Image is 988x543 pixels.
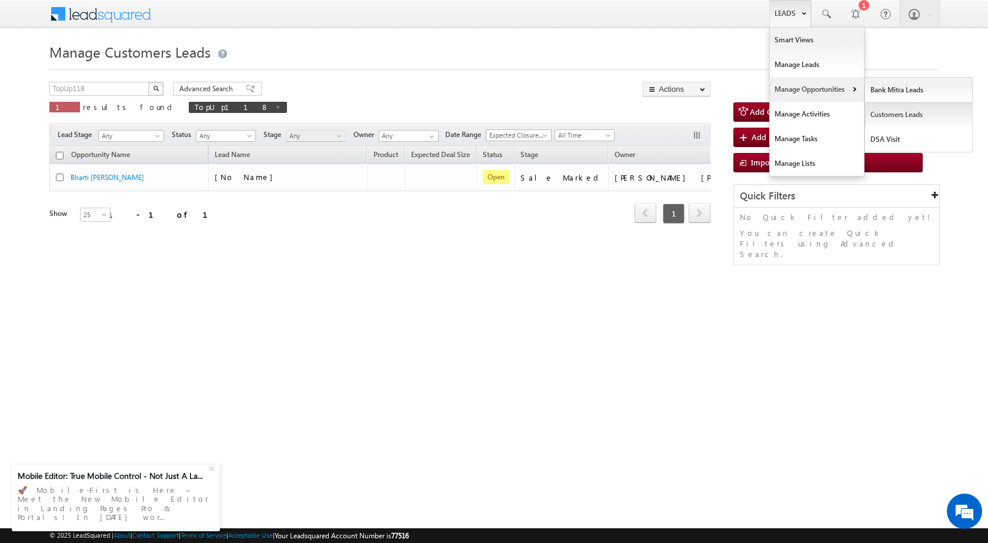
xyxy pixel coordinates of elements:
div: Show [49,208,71,219]
span: Product [373,150,398,159]
div: Mobile Editor: True Mobile Control - Not Just A La... [18,471,207,481]
textarea: Type your message and hit 'Enter' [15,109,215,352]
span: 1 [55,102,74,112]
a: DSA Visit [865,127,973,152]
span: All Time [555,130,611,141]
span: 77516 [391,531,409,540]
span: Any [99,131,160,141]
span: Date Range [445,129,486,140]
a: Any [98,130,164,142]
span: Manage Customers Leads [49,42,211,61]
a: Contact Support [132,531,179,539]
span: results found [83,102,176,112]
span: Advanced Search [179,84,236,94]
span: Lead Stage [58,129,96,140]
a: prev [635,204,656,223]
span: 25 [81,209,112,220]
span: Any [286,131,342,141]
a: Manage Opportunities [770,77,864,102]
span: Expected Closure Date [486,130,548,141]
span: [No Name] [215,172,279,182]
span: Opportunity Name [71,150,130,159]
a: Show All Items [423,131,438,142]
div: 🚀 Mobile-First is Here – Meet the New Mobile Editor in Landing Pages Pro & Portals! In [DATE] wor... [18,482,214,525]
input: Check all records [56,152,64,159]
a: Opportunity Name [65,148,136,164]
a: Stage [515,148,544,164]
img: Search [153,85,159,91]
img: d_60004797649_company_0_60004797649 [20,62,49,77]
a: Smart Views [770,28,864,52]
div: Quick Filters [734,185,939,208]
span: Lead Name [209,148,256,164]
span: Open [483,170,509,184]
button: Actions [643,82,710,96]
span: Owner [615,150,635,159]
span: Add Customers Leads [750,106,827,116]
span: Your Leadsquared Account Number is [275,531,409,540]
div: [PERSON_NAME] [PERSON_NAME] [615,172,732,183]
span: 1 [663,204,685,224]
div: 1 - 1 of 1 [108,208,222,221]
span: Stage [263,129,286,140]
span: Stage [520,150,538,159]
input: Type to Search [379,130,439,142]
div: Chat with us now [61,62,198,77]
a: Expected Closure Date [486,129,552,141]
a: Manage Leads [770,52,864,77]
a: Terms of Service [181,531,226,539]
span: Any [196,131,252,141]
span: © 2025 LeadSquared | | | | | [49,530,409,541]
p: You can create Quick Filters using Advanced Search. [740,228,933,259]
a: Manage Lists [770,151,864,176]
span: next [689,203,710,223]
a: Expected Deal Size [405,148,476,164]
span: Add New Lead [752,132,803,142]
a: Bharti [PERSON_NAME] [71,173,144,182]
a: Any [286,130,346,142]
div: + [206,461,220,475]
em: Start Chat [160,362,213,378]
span: TopUp118 [195,102,269,112]
a: 25 [80,208,111,222]
div: Sale Marked [520,172,603,183]
a: Any [196,130,256,142]
span: Import Customers Leads [751,157,839,167]
a: Bank Mitra Leads [865,78,973,102]
div: Minimize live chat window [193,6,221,34]
span: Expected Deal Size [411,150,470,159]
span: Owner [353,129,379,140]
a: Acceptable Use [228,531,273,539]
a: Manage Activities [770,102,864,126]
a: All Time [555,129,615,141]
a: Customers Leads [865,102,973,127]
span: Status [172,129,196,140]
a: Status [477,148,508,164]
a: About [114,531,131,539]
span: prev [635,203,656,223]
p: No Quick Filter added yet! [740,212,933,222]
a: Manage Tasks [770,126,864,151]
a: next [689,204,710,223]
